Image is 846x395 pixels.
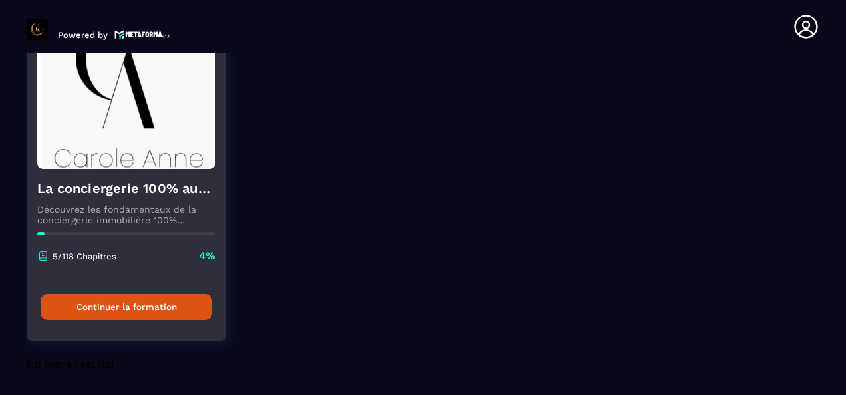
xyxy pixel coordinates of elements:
p: 4% [199,249,215,263]
button: Continuer la formation [41,294,212,320]
h4: La conciergerie 100% automatisée [37,179,215,197]
a: formation-backgroundLa conciergerie 100% automatiséeDécouvrez les fondamentaux de la conciergerie... [27,25,243,358]
img: formation-background [37,36,215,169]
p: 5/118 Chapitres [53,251,116,261]
span: No more results! [27,358,114,370]
p: Powered by [58,30,108,40]
p: Découvrez les fondamentaux de la conciergerie immobilière 100% automatisée. Cette formation est c... [37,204,215,225]
img: logo [114,29,170,40]
img: logo-branding [27,19,48,40]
